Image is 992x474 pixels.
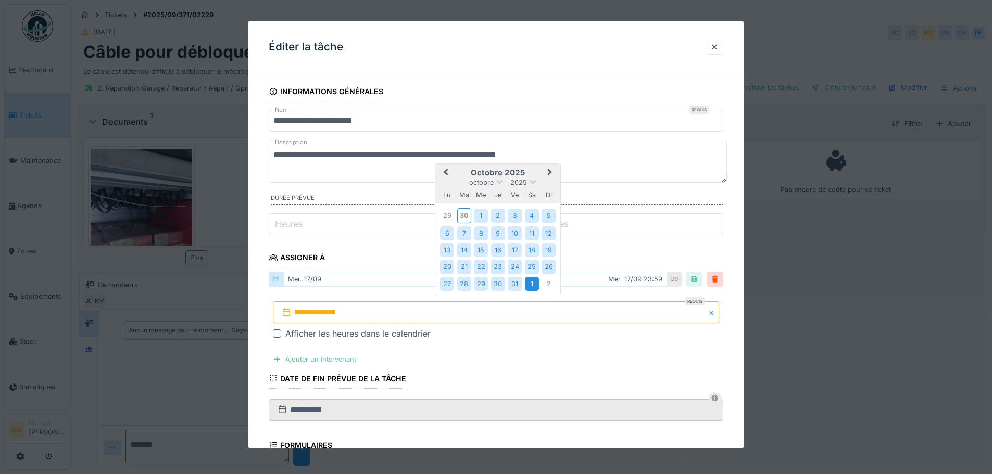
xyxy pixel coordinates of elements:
[469,178,494,186] span: octobre
[457,226,471,240] div: Choose mardi 7 octobre 2025
[474,226,488,240] div: Choose mercredi 8 octobre 2025
[440,209,454,223] div: Choose lundi 29 septembre 2025
[508,188,522,202] div: vendredi
[474,188,488,202] div: mercredi
[269,84,383,101] div: Informations générales
[689,106,709,114] div: Requis
[525,277,539,291] div: Choose samedi 1 novembre 2025
[440,260,454,274] div: Choose lundi 20 octobre 2025
[508,243,522,257] div: Choose vendredi 17 octobre 2025
[440,243,454,257] div: Choose lundi 13 octobre 2025
[440,226,454,240] div: Choose lundi 6 octobre 2025
[285,327,431,340] div: Afficher les heures dans le calendrier
[436,165,453,182] button: Previous Month
[542,188,556,202] div: dimanche
[508,209,522,223] div: Choose vendredi 3 octobre 2025
[708,301,719,323] button: Close
[542,243,556,257] div: Choose dimanche 19 octobre 2025
[273,106,290,114] label: Nom
[457,260,471,274] div: Choose mardi 21 octobre 2025
[685,297,705,305] div: Requis
[525,226,539,240] div: Choose samedi 11 octobre 2025
[457,188,471,202] div: mardi
[525,260,539,274] div: Choose samedi 25 octobre 2025
[542,226,556,240] div: Choose dimanche 12 octobre 2025
[439,207,557,292] div: Month octobre, 2025
[283,272,667,287] div: mer. 17/09 mer. 17/09 23:59
[491,188,505,202] div: jeudi
[543,165,559,182] button: Next Month
[525,209,539,223] div: Choose samedi 4 octobre 2025
[491,209,505,223] div: Choose jeudi 2 octobre 2025
[269,438,332,455] div: Formulaires
[491,243,505,257] div: Choose jeudi 16 octobre 2025
[269,272,283,287] div: PF
[457,243,471,257] div: Choose mardi 14 octobre 2025
[667,272,682,287] div: GS
[269,371,406,389] div: Date de fin prévue de la tâche
[269,250,325,267] div: Assigner à
[474,277,488,291] div: Choose mercredi 29 octobre 2025
[440,277,454,291] div: Choose lundi 27 octobre 2025
[273,136,309,149] label: Description
[542,277,556,291] div: Choose dimanche 2 novembre 2025
[508,226,522,240] div: Choose vendredi 10 octobre 2025
[273,217,305,230] label: Heures
[542,209,556,223] div: Choose dimanche 5 octobre 2025
[435,168,560,177] h2: octobre 2025
[508,277,522,291] div: Choose vendredi 31 octobre 2025
[525,188,539,202] div: samedi
[457,277,471,291] div: Choose mardi 28 octobre 2025
[474,260,488,274] div: Choose mercredi 22 octobre 2025
[474,243,488,257] div: Choose mercredi 15 octobre 2025
[542,260,556,274] div: Choose dimanche 26 octobre 2025
[457,208,471,223] div: Choose mardi 30 septembre 2025
[440,188,454,202] div: lundi
[510,178,527,186] span: 2025
[271,194,723,205] label: Durée prévue
[491,260,505,274] div: Choose jeudi 23 octobre 2025
[525,243,539,257] div: Choose samedi 18 octobre 2025
[508,260,522,274] div: Choose vendredi 24 octobre 2025
[269,41,343,54] h3: Éditer la tâche
[491,226,505,240] div: Choose jeudi 9 octobre 2025
[491,277,505,291] div: Choose jeudi 30 octobre 2025
[269,352,360,366] div: Ajouter un intervenant
[474,209,488,223] div: Choose mercredi 1 octobre 2025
